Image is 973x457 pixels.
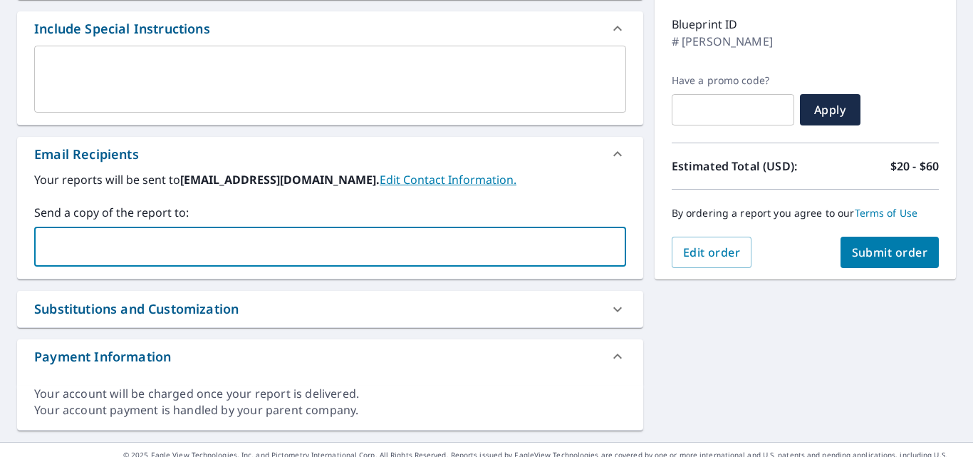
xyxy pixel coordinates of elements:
[17,291,643,327] div: Substitutions and Customization
[811,102,849,118] span: Apply
[17,339,643,374] div: Payment Information
[672,207,939,220] p: By ordering a report you agree to our
[890,158,939,175] p: $20 - $60
[672,74,794,87] label: Have a promo code?
[34,171,626,188] label: Your reports will be sent to
[672,158,806,175] p: Estimated Total (USD):
[34,402,626,419] div: Your account payment is handled by your parent company.
[672,16,738,33] p: Blueprint ID
[800,94,860,125] button: Apply
[852,245,928,260] span: Submit order
[180,172,380,188] b: [EMAIL_ADDRESS][DOMAIN_NAME].
[683,245,741,260] span: Edit order
[34,386,626,402] div: Your account will be charged once your report is delivered.
[34,145,139,164] div: Email Recipients
[380,172,516,188] a: EditContactInfo
[841,237,940,268] button: Submit order
[855,206,918,220] a: Terms of Use
[34,347,171,366] div: Payment Information
[17,11,643,46] div: Include Special Instructions
[34,19,210,38] div: Include Special Instructions
[17,137,643,171] div: Email Recipients
[672,237,752,268] button: Edit order
[34,299,239,319] div: Substitutions and Customization
[672,33,773,50] p: # [PERSON_NAME]
[34,204,626,221] label: Send a copy of the report to:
